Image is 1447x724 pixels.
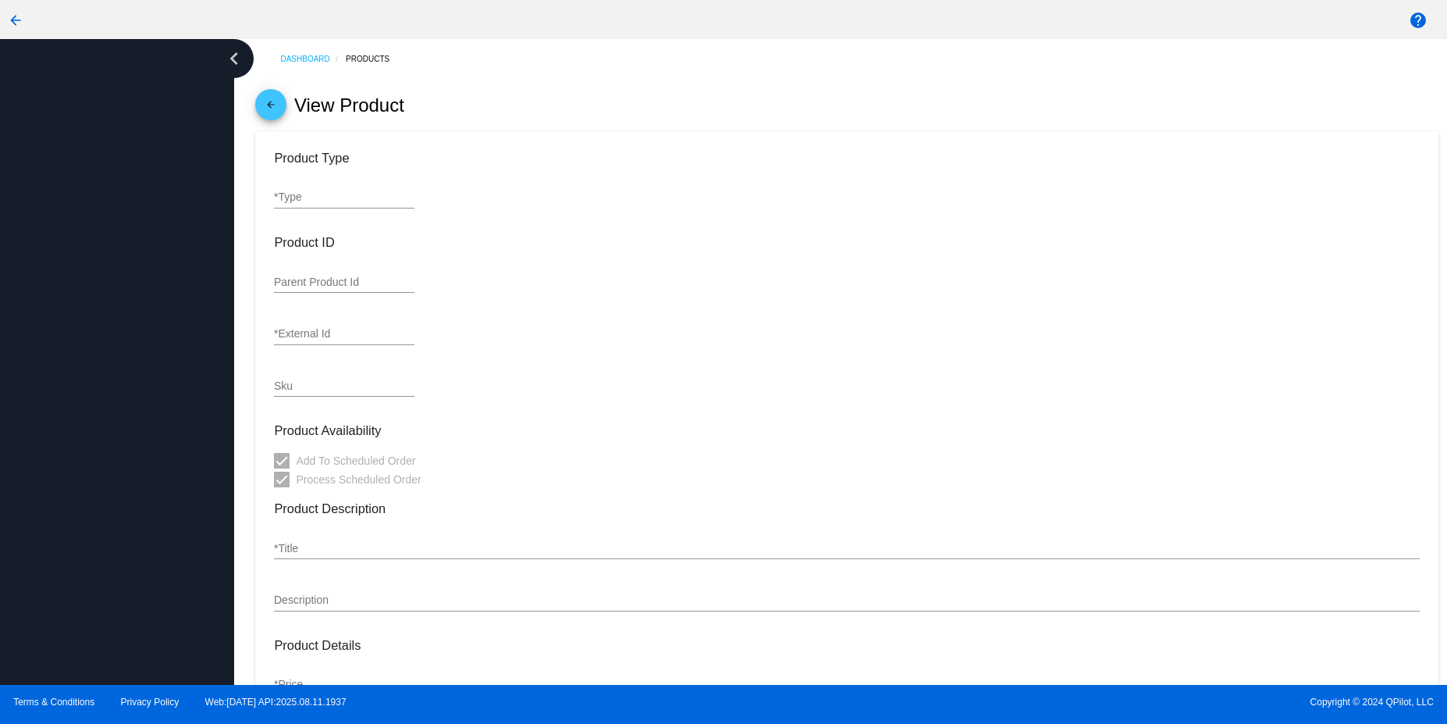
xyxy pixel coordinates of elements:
input: *Type [274,191,414,204]
span: Copyright © 2024 QPilot, LLC [737,697,1434,708]
a: Terms & Conditions [13,697,94,708]
input: Sku [274,380,414,393]
h3: Product Description [274,501,1419,516]
a: Dashboard [280,47,346,71]
a: Privacy Policy [121,697,180,708]
h3: Product Availability [274,423,1419,438]
input: *External Id [274,328,414,341]
a: Web:[DATE] API:2025.08.11.1937 [205,697,347,708]
input: Parent Product Id [274,276,414,289]
input: *Price [274,679,414,691]
h3: Product Type [274,151,1419,166]
input: Description [274,594,1419,607]
i: chevron_left [222,46,247,71]
span: Add To Scheduled Order [296,451,415,470]
input: *Title [274,543,1419,555]
h2: View Product [294,95,404,116]
h3: Product Details [274,638,1419,653]
mat-icon: arrow_back [261,99,280,118]
a: Products [346,47,404,71]
span: Process Scheduled Order [296,470,421,489]
mat-icon: help [1409,11,1427,30]
mat-icon: arrow_back [6,11,25,30]
h3: Product ID [274,235,1419,250]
